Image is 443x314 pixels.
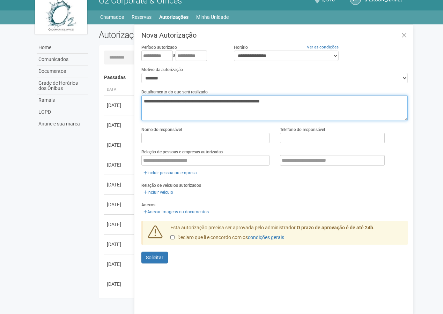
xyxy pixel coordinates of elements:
label: Anexos [141,202,155,208]
a: Minha Unidade [196,12,229,22]
a: Incluir veículo [141,189,175,196]
a: Comunicados [37,54,88,66]
a: Anexar imagens ou documentos [141,208,211,216]
div: Esta autorização precisa ser aprovada pelo administrador. [165,224,408,245]
div: [DATE] [107,221,133,228]
a: Autorizações [159,12,189,22]
label: Declaro que li e concordo com os [170,234,284,241]
label: Relação de veículos autorizados [141,182,201,189]
label: Relação de pessoas e empresas autorizadas [141,149,223,155]
label: Telefone do responsável [280,127,325,133]
h2: Autorizações [99,30,248,40]
div: [DATE] [107,102,133,109]
a: Home [37,42,88,54]
a: Ver as condições [307,45,339,49]
a: Documentos [37,66,88,77]
div: a [141,51,223,61]
strong: O prazo de aprovação é de até 24h. [297,225,375,230]
div: [DATE] [107,281,133,288]
a: Grade de Horários dos Ônibus [37,77,88,94]
div: [DATE] [107,161,133,168]
a: Chamados [100,12,124,22]
span: Solicitar [146,255,163,260]
input: Declaro que li e concordo com oscondições gerais [170,235,175,239]
label: Detalhamento do que será realizado [141,89,208,95]
div: [DATE] [107,181,133,188]
label: Horário [234,44,248,51]
label: Nome do responsável [141,127,182,133]
div: [DATE] [107,201,133,208]
label: Período autorizado [141,44,177,51]
a: Anuncie sua marca [37,118,88,130]
div: [DATE] [107,261,133,268]
a: LGPD [37,106,88,118]
th: Data [104,84,135,95]
div: [DATE] [107,141,133,148]
div: [DATE] [107,241,133,248]
div: [DATE] [107,122,133,129]
a: Ramais [37,94,88,106]
a: condições gerais [248,235,284,240]
label: Motivo da autorização [141,67,183,73]
a: Incluir pessoa ou empresa [141,169,199,177]
h4: Passadas [104,75,403,80]
button: Solicitar [141,252,168,263]
a: Reservas [132,12,152,22]
h3: Nova Autorização [141,32,408,39]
